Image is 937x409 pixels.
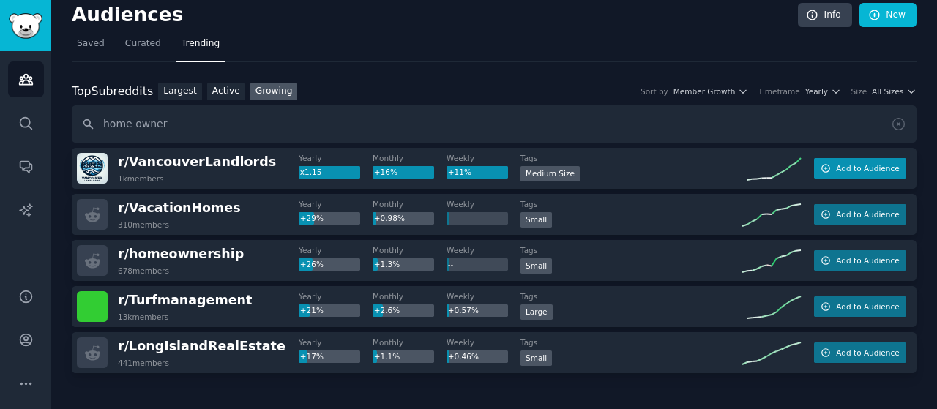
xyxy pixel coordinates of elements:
[300,214,324,222] span: +29%
[814,158,906,179] button: Add to Audience
[448,168,471,176] span: +11%
[77,37,105,50] span: Saved
[72,105,917,143] input: Search name, description, topic
[118,219,169,230] div: 310 members
[859,3,917,28] a: New
[673,86,748,97] button: Member Growth
[814,204,906,225] button: Add to Audience
[814,296,906,317] button: Add to Audience
[836,209,899,219] span: Add to Audience
[182,37,220,50] span: Trending
[77,291,108,322] img: Turfmanagement
[836,301,899,312] span: Add to Audience
[520,291,742,301] dt: Tags
[872,86,903,97] span: All Sizes
[851,86,867,97] div: Size
[118,339,285,353] span: r/ LongIslandRealEstate
[72,83,153,101] div: Top Subreddits
[447,199,520,209] dt: Weekly
[373,245,447,255] dt: Monthly
[125,37,161,50] span: Curated
[520,245,742,255] dt: Tags
[373,291,447,301] dt: Monthly
[673,86,736,97] span: Member Growth
[118,173,164,184] div: 1k members
[836,255,899,266] span: Add to Audience
[118,266,169,276] div: 678 members
[300,168,322,176] span: x1.15
[798,3,852,28] a: Info
[9,13,42,39] img: GummySearch logo
[374,214,405,222] span: +0.98%
[520,304,553,320] div: Large
[373,199,447,209] dt: Monthly
[300,306,324,315] span: +21%
[158,83,202,101] a: Largest
[118,358,169,368] div: 441 members
[373,153,447,163] dt: Monthly
[373,337,447,348] dt: Monthly
[374,352,400,361] span: +1.1%
[836,163,899,173] span: Add to Audience
[520,166,580,181] div: Medium Size
[836,348,899,358] span: Add to Audience
[77,153,108,184] img: VancouverLandlords
[447,245,520,255] dt: Weekly
[72,4,798,27] h2: Audiences
[520,199,742,209] dt: Tags
[118,200,241,215] span: r/ VacationHomes
[207,83,245,101] a: Active
[758,86,800,97] div: Timeframe
[805,86,841,97] button: Yearly
[118,312,168,322] div: 13k members
[299,199,373,209] dt: Yearly
[176,32,225,62] a: Trending
[300,352,324,361] span: +17%
[250,83,298,101] a: Growing
[299,337,373,348] dt: Yearly
[374,306,400,315] span: +2.6%
[448,352,479,361] span: +0.46%
[374,260,400,269] span: +1.3%
[120,32,166,62] a: Curated
[814,250,906,271] button: Add to Audience
[72,32,110,62] a: Saved
[447,337,520,348] dt: Weekly
[299,291,373,301] dt: Yearly
[520,350,552,366] div: Small
[118,293,252,307] span: r/ Turfmanagement
[520,153,742,163] dt: Tags
[520,212,552,228] div: Small
[448,306,479,315] span: +0.57%
[520,337,742,348] dt: Tags
[814,342,906,363] button: Add to Audience
[520,258,552,274] div: Small
[805,86,828,97] span: Yearly
[118,154,276,169] span: r/ VancouverLandlords
[872,86,917,97] button: All Sizes
[374,168,397,176] span: +16%
[299,153,373,163] dt: Yearly
[299,245,373,255] dt: Yearly
[118,247,244,261] span: r/ homeownership
[447,291,520,301] dt: Weekly
[447,153,520,163] dt: Weekly
[641,86,668,97] div: Sort by
[300,260,324,269] span: +26%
